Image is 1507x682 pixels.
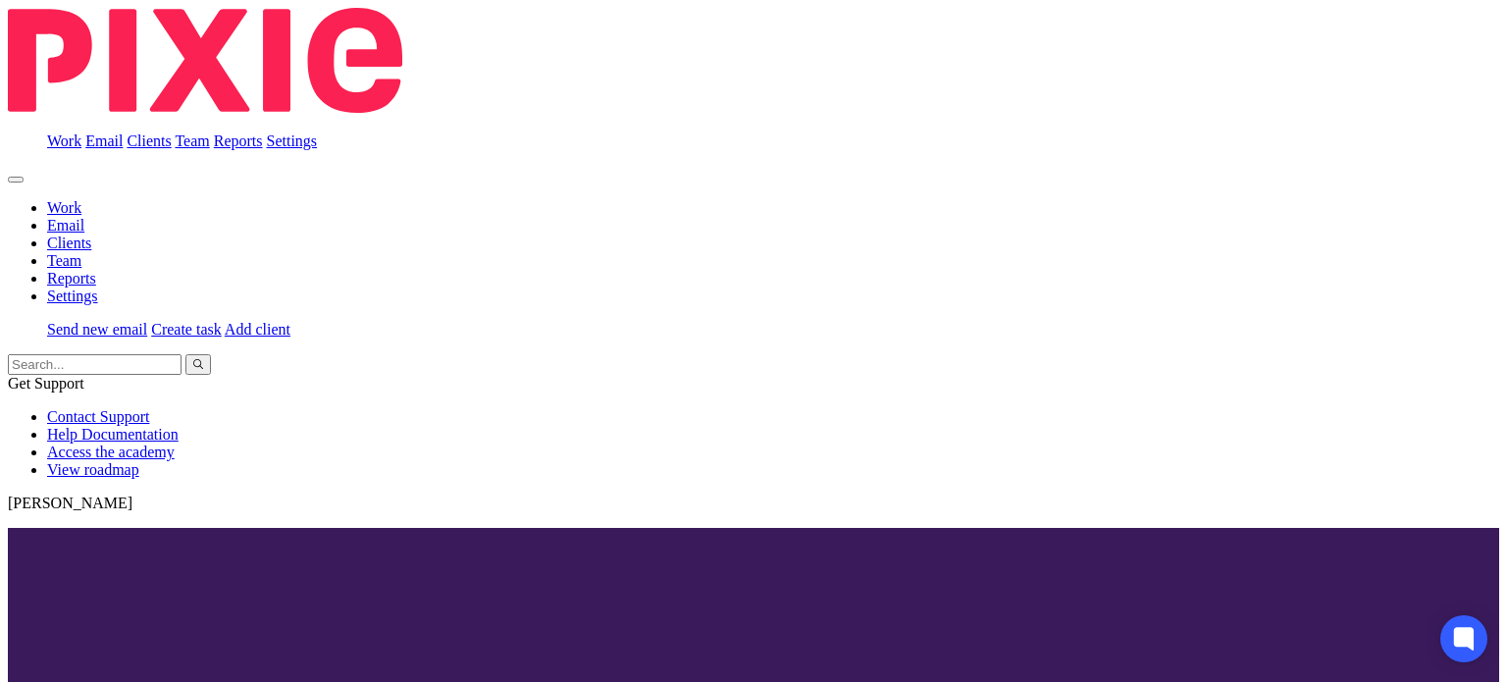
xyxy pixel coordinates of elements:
button: Search [185,354,211,375]
input: Search [8,354,182,375]
a: Access the academy [47,444,175,460]
a: Send new email [47,321,147,338]
a: Email [47,217,84,234]
span: Get Support [8,375,84,392]
a: Contact Support [47,408,149,425]
img: Pixie [8,8,402,113]
a: Team [47,252,81,269]
a: Add client [225,321,290,338]
a: Email [85,132,123,149]
a: Create task [151,321,222,338]
a: Clients [127,132,171,149]
p: [PERSON_NAME] [8,495,1499,512]
a: Reports [47,270,96,287]
a: Clients [47,235,91,251]
a: Work [47,199,81,216]
a: Help Documentation [47,426,179,443]
a: Work [47,132,81,149]
a: Team [175,132,209,149]
a: Settings [267,132,318,149]
a: Settings [47,288,98,304]
a: Reports [214,132,263,149]
a: View roadmap [47,461,139,478]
